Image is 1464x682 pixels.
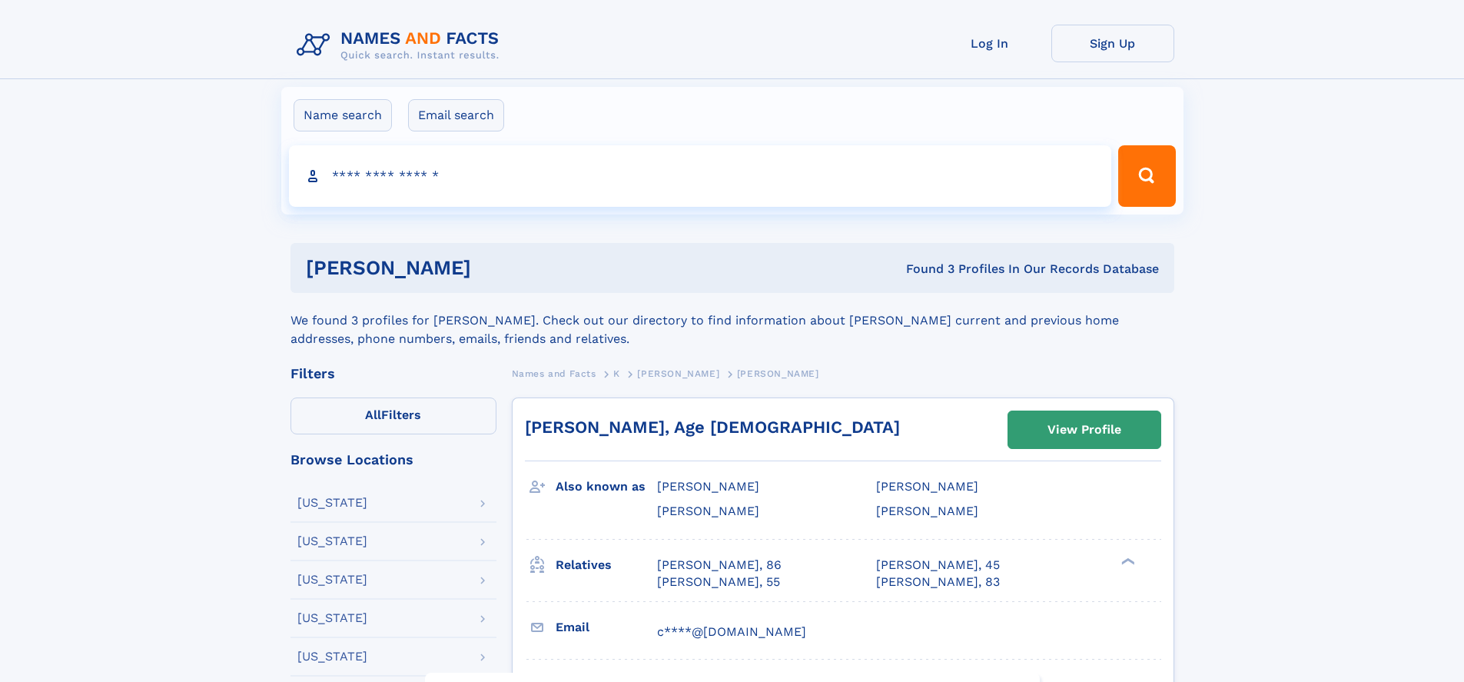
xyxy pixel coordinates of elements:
[737,368,819,379] span: [PERSON_NAME]
[290,453,496,467] div: Browse Locations
[290,293,1174,348] div: We found 3 profiles for [PERSON_NAME]. Check out our directory to find information about [PERSON_...
[556,552,657,578] h3: Relatives
[637,364,719,383] a: [PERSON_NAME]
[512,364,596,383] a: Names and Facts
[290,25,512,66] img: Logo Names and Facts
[876,479,978,494] span: [PERSON_NAME]
[290,398,496,434] label: Filters
[876,574,1000,591] a: [PERSON_NAME], 83
[1047,412,1121,447] div: View Profile
[1051,25,1174,62] a: Sign Up
[289,145,1112,207] input: search input
[1118,145,1175,207] button: Search Button
[556,474,657,500] h3: Also known as
[657,479,759,494] span: [PERSON_NAME]
[876,504,978,518] span: [PERSON_NAME]
[556,614,657,640] h3: Email
[294,99,392,131] label: Name search
[306,258,689,278] h1: [PERSON_NAME]
[297,497,367,509] div: [US_STATE]
[657,504,759,518] span: [PERSON_NAME]
[1008,411,1160,448] a: View Profile
[657,574,780,591] a: [PERSON_NAME], 55
[613,368,620,379] span: K
[290,367,496,381] div: Filters
[525,418,900,437] a: [PERSON_NAME], Age [DEMOGRAPHIC_DATA]
[637,368,719,379] span: [PERSON_NAME]
[297,535,367,547] div: [US_STATE]
[297,574,367,586] div: [US_STATE]
[1117,556,1136,566] div: ❯
[613,364,620,383] a: K
[657,557,782,574] a: [PERSON_NAME], 86
[297,650,367,663] div: [US_STATE]
[876,557,1000,574] a: [PERSON_NAME], 45
[689,261,1159,278] div: Found 3 Profiles In Our Records Database
[297,612,367,624] div: [US_STATE]
[365,408,381,422] span: All
[928,25,1051,62] a: Log In
[408,99,504,131] label: Email search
